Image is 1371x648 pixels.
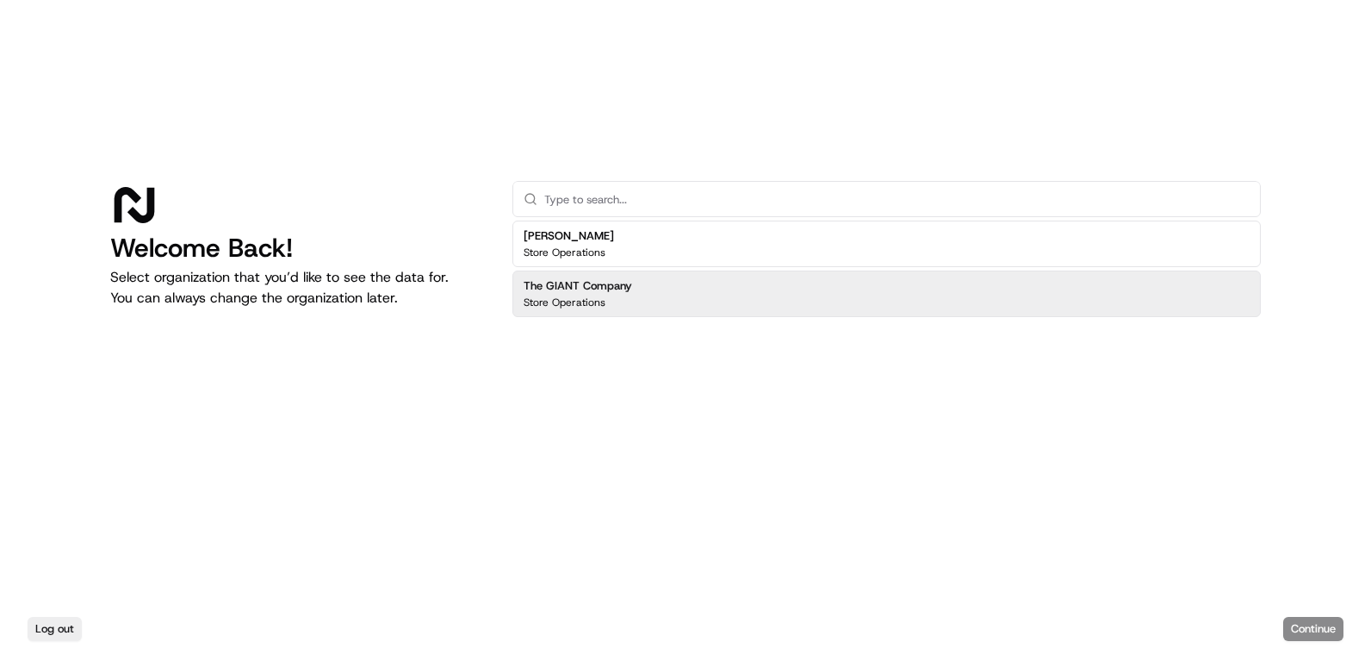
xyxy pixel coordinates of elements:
[512,217,1261,321] div: Suggestions
[28,617,82,641] button: Log out
[524,228,614,244] h2: [PERSON_NAME]
[524,278,632,294] h2: The GIANT Company
[524,296,605,309] p: Store Operations
[544,182,1250,216] input: Type to search...
[110,233,485,264] h1: Welcome Back!
[110,267,485,308] p: Select organization that you’d like to see the data for. You can always change the organization l...
[524,246,605,259] p: Store Operations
